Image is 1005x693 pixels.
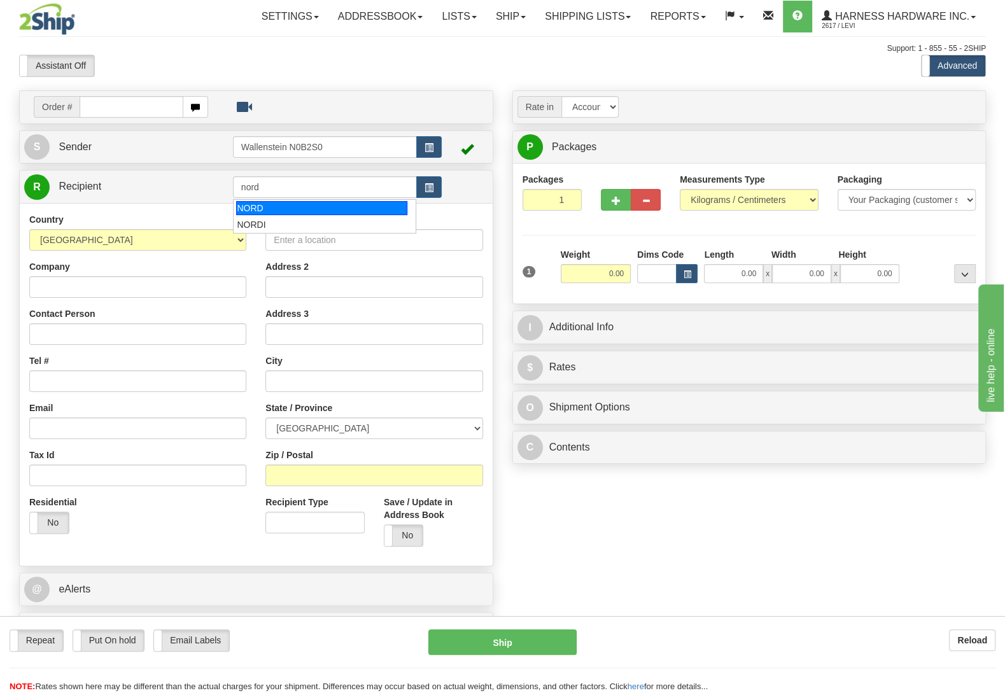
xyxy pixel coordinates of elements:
label: Tel # [29,354,49,367]
a: Ship [486,1,535,32]
span: O [517,395,543,421]
span: Recipient [59,181,101,192]
label: Country [29,213,64,226]
span: I [517,315,543,340]
span: x [763,264,772,283]
b: Reload [957,635,987,645]
a: Shipping lists [535,1,640,32]
label: No [384,525,423,546]
span: Rate in [517,96,561,118]
a: CContents [517,435,981,461]
div: NORD [236,201,407,215]
label: Repeat [10,630,63,651]
label: Address 3 [265,307,309,320]
label: Contact Person [29,307,95,320]
input: Sender Id [233,136,417,158]
span: Packages [552,141,596,152]
label: Assistant Off [20,55,94,76]
span: Harness Hardware Inc. [832,11,969,22]
input: Enter a location [265,229,482,251]
span: C [517,435,543,460]
a: P Packages [517,134,981,160]
label: Save / Update in Address Book [384,496,483,521]
label: Length [704,248,734,261]
div: Support: 1 - 855 - 55 - 2SHIP [19,43,986,54]
span: $ [517,355,543,381]
div: ... [954,264,976,283]
label: Residential [29,496,77,508]
span: R [24,174,50,200]
a: R Recipient [24,174,209,200]
label: Dims Code [637,248,684,261]
a: @ eAlerts [24,577,488,603]
div: live help - online [10,8,118,23]
a: Settings [252,1,328,32]
label: Measurements Type [680,173,765,186]
label: Packages [523,173,564,186]
span: 1 [523,266,536,277]
a: Reports [640,1,715,32]
label: Tax Id [29,449,54,461]
label: Weight [561,248,590,261]
label: Recipient Type [265,496,328,508]
button: Ship [428,629,577,655]
span: x [831,264,840,283]
a: Harness Hardware Inc. 2617 / Levi [812,1,985,32]
span: S [24,134,50,160]
a: S Sender [24,134,233,160]
span: P [517,134,543,160]
a: OShipment Options [517,395,981,421]
label: Width [771,248,796,261]
label: City [265,354,282,367]
label: State / Province [265,402,332,414]
button: Reload [949,629,995,651]
span: Order # [34,96,80,118]
label: Email [29,402,53,414]
label: Address 2 [265,260,309,273]
iframe: chat widget [976,281,1004,411]
span: @ [24,577,50,602]
label: Email Labels [154,630,229,651]
a: Lists [432,1,486,32]
label: No [30,512,69,533]
span: 2617 / Levi [822,20,917,32]
a: IAdditional Info [517,314,981,340]
div: NORDI [237,218,406,231]
span: NOTE: [10,682,35,691]
label: Height [838,248,866,261]
label: Packaging [838,173,882,186]
label: Advanced [922,55,985,76]
label: Zip / Postal [265,449,313,461]
a: Addressbook [328,1,433,32]
img: logo2617.jpg [19,3,75,35]
input: Recipient Id [233,176,417,198]
a: here [628,682,644,691]
label: Company [29,260,70,273]
span: eAlerts [59,584,90,594]
a: $Rates [517,354,981,381]
span: Sender [59,141,92,152]
label: Put On hold [73,630,144,651]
